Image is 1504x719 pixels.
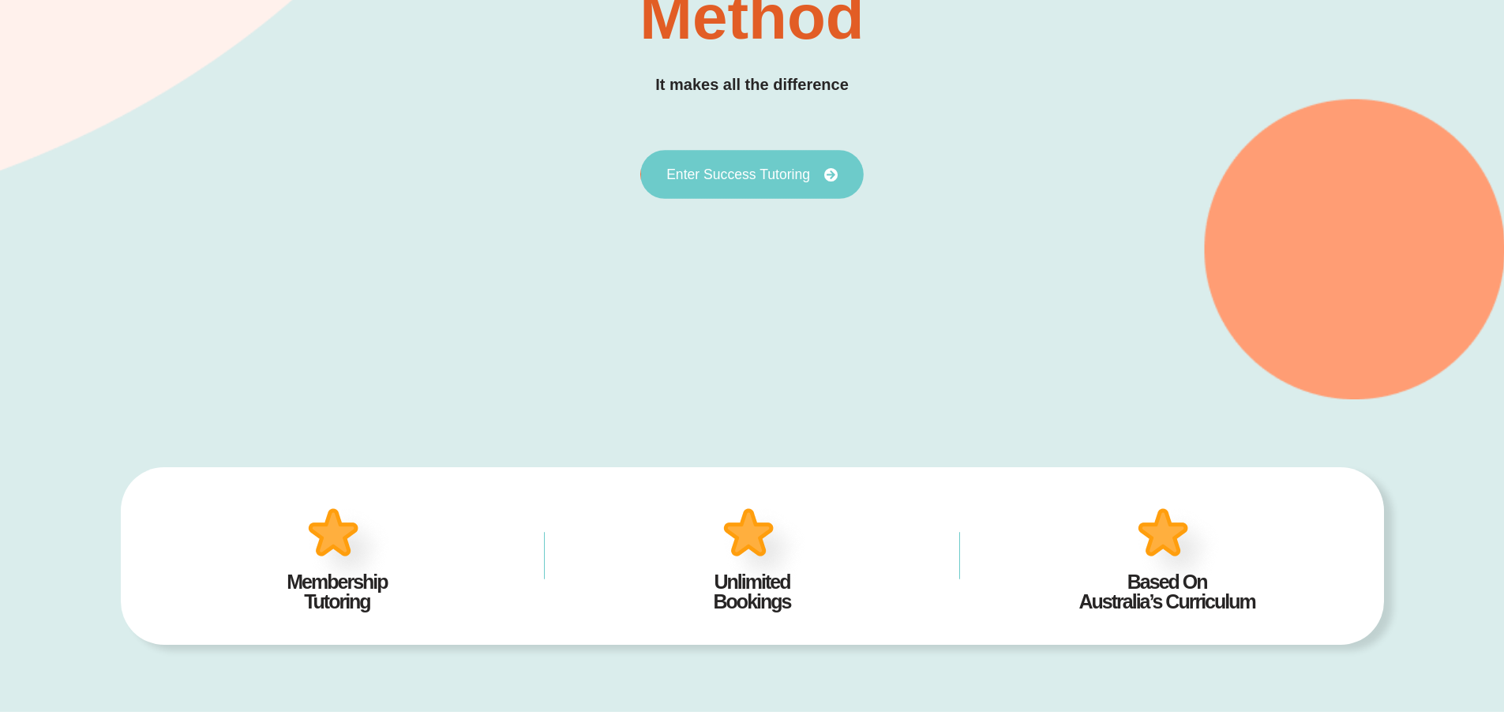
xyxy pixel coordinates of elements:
h4: Based On Australia’s Curriculum [984,572,1351,612]
h4: Unlimited Bookings [568,572,936,612]
a: Enter Success Tutoring [640,150,864,199]
iframe: Chat Widget [1241,541,1504,719]
span: Enter Success Tutoring [666,167,810,182]
h4: Membership Tutoring [154,572,521,612]
h3: It makes all the difference [655,73,849,97]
